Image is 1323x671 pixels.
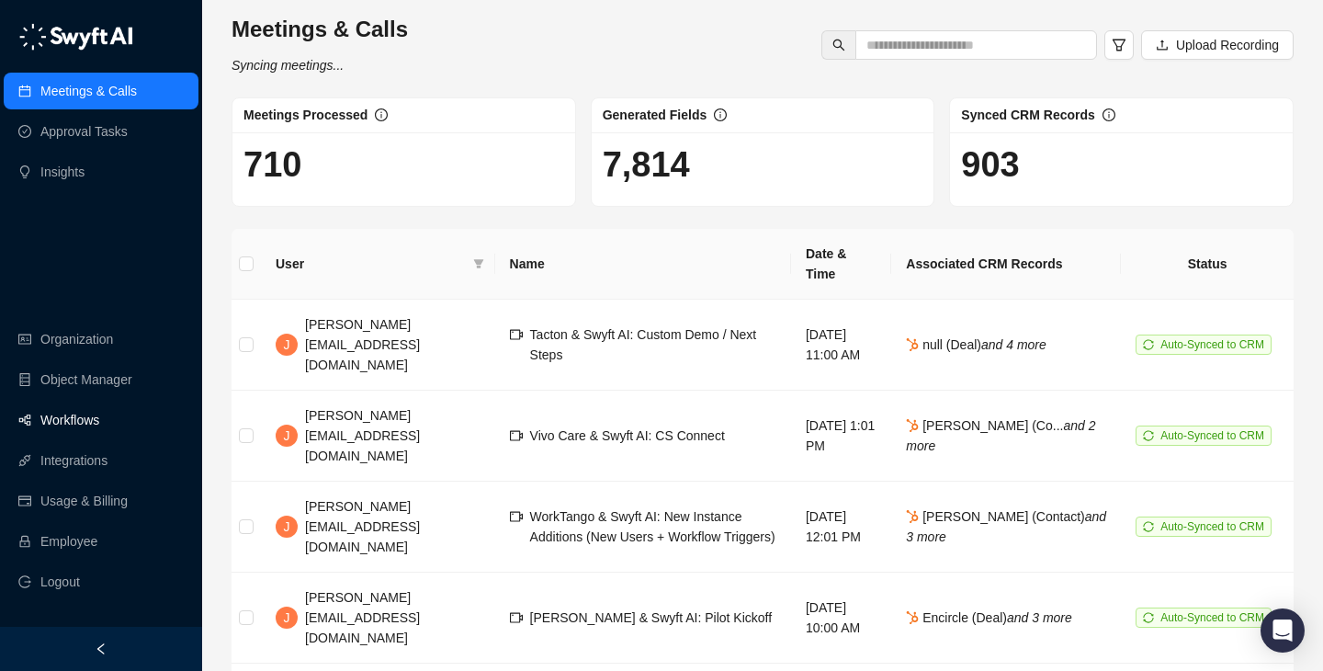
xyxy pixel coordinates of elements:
span: sync [1143,339,1154,350]
h1: 903 [961,143,1282,186]
span: [PERSON_NAME] & Swyft AI: Pilot Kickoff [530,610,773,625]
span: Vivo Care & Swyft AI: CS Connect [530,428,725,443]
i: and 2 more [906,418,1095,453]
i: and 4 more [981,337,1046,352]
span: [PERSON_NAME][EMAIL_ADDRESS][DOMAIN_NAME] [305,408,420,463]
span: sync [1143,521,1154,532]
a: Object Manager [40,361,132,398]
i: and 3 more [1007,610,1072,625]
span: upload [1156,39,1169,51]
span: User [276,254,466,274]
span: info-circle [375,108,388,121]
span: J [284,426,290,446]
span: filter [469,250,488,278]
span: info-circle [1102,108,1115,121]
span: Auto-Synced to CRM [1160,429,1264,442]
span: Generated Fields [603,108,707,122]
td: [DATE] 12:01 PM [791,482,891,573]
button: Upload Recording [1141,30,1294,60]
span: video-camera [510,328,523,341]
a: Organization [40,321,113,358]
span: Tacton & Swyft AI: Custom Demo / Next Steps [530,327,757,362]
span: info-circle [714,108,727,121]
span: Auto-Synced to CRM [1160,611,1264,624]
span: Meetings Processed [243,108,367,122]
span: sync [1143,430,1154,441]
th: Date & Time [791,229,891,300]
th: Status [1121,229,1294,300]
td: [DATE] 1:01 PM [791,391,891,482]
span: [PERSON_NAME][EMAIL_ADDRESS][DOMAIN_NAME] [305,317,420,372]
span: Upload Recording [1176,35,1279,55]
a: Employee [40,523,97,560]
span: [PERSON_NAME][EMAIL_ADDRESS][DOMAIN_NAME] [305,499,420,554]
span: sync [1143,612,1154,623]
td: [DATE] 11:00 AM [791,300,891,391]
span: video-camera [510,510,523,523]
span: video-camera [510,611,523,624]
a: Usage & Billing [40,483,128,519]
a: Meetings & Calls [40,73,137,109]
span: logout [18,575,31,588]
span: Auto-Synced to CRM [1160,338,1264,351]
td: [DATE] 10:00 AM [791,573,891,664]
i: Syncing meetings... [232,58,344,73]
span: J [284,335,290,355]
span: search [832,39,845,51]
div: Open Intercom Messenger [1261,608,1305,653]
span: filter [1112,38,1126,52]
span: [PERSON_NAME][EMAIL_ADDRESS][DOMAIN_NAME] [305,590,420,645]
th: Associated CRM Records [891,229,1121,300]
span: Logout [40,563,80,600]
th: Name [495,229,791,300]
h1: 710 [243,143,564,186]
span: J [284,608,290,628]
span: [PERSON_NAME] (Co... [906,418,1095,453]
a: Integrations [40,442,107,479]
span: Auto-Synced to CRM [1160,520,1264,533]
span: filter [473,258,484,269]
span: [PERSON_NAME] (Contact) [906,509,1106,544]
img: logo-05li4sbe.png [18,23,133,51]
h1: 7,814 [603,143,923,186]
span: null (Deal) [906,337,1046,352]
span: Synced CRM Records [961,108,1094,122]
span: left [95,643,107,655]
a: Workflows [40,402,99,438]
span: Encircle (Deal) [906,610,1072,625]
span: J [284,517,290,537]
a: Approval Tasks [40,113,128,150]
span: video-camera [510,429,523,442]
h3: Meetings & Calls [232,15,408,44]
a: Insights [40,154,85,190]
i: and 3 more [906,509,1106,544]
span: WorkTango & Swyft AI: New Instance Additions (New Users + Workflow Triggers) [530,509,775,544]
